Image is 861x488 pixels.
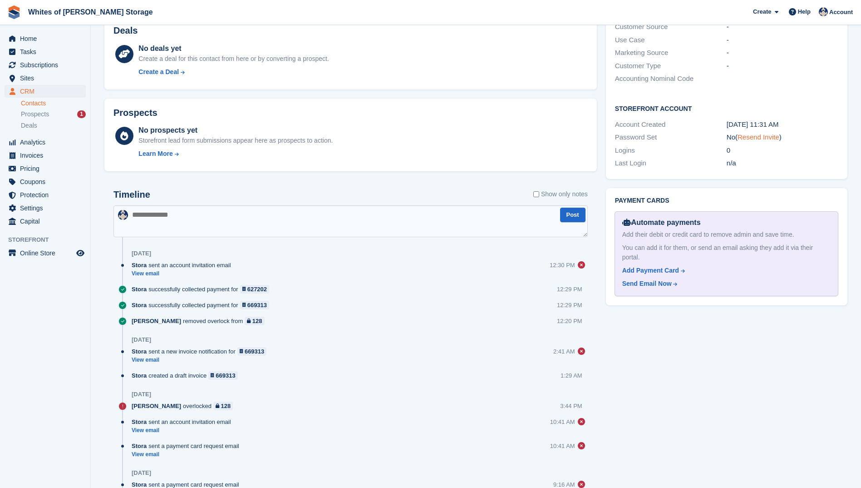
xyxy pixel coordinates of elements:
[247,301,267,309] div: 669313
[5,162,86,175] a: menu
[138,149,172,159] div: Learn More
[561,371,582,380] div: 1:29 AM
[5,136,86,149] a: menu
[113,25,138,36] h2: Deals
[138,54,329,64] div: Create a deal for this contact from here or by converting a prospect.
[20,189,74,201] span: Protection
[208,371,238,380] a: 669313
[132,402,181,410] span: [PERSON_NAME]
[5,149,86,162] a: menu
[5,175,86,188] a: menu
[132,261,236,269] div: sent an account invitation email
[132,418,147,426] span: Stora
[132,442,244,450] div: sent a payment card request email
[138,67,329,77] a: Create a Deal
[622,230,831,239] div: Add their debit or credit card to remove admin and save time.
[240,285,270,294] a: 627202
[5,32,86,45] a: menu
[21,110,49,119] span: Prospects
[819,7,828,16] img: Wendy
[557,301,582,309] div: 12:29 PM
[132,301,147,309] span: Stora
[5,45,86,58] a: menu
[138,125,333,136] div: No prospects yet
[615,197,838,204] h2: Payment cards
[21,121,37,130] span: Deals
[20,85,74,98] span: CRM
[240,301,270,309] a: 669313
[247,285,267,294] div: 627202
[829,8,853,17] span: Account
[5,59,86,71] a: menu
[21,99,86,108] a: Contacts
[615,48,727,58] div: Marketing Source
[550,261,575,269] div: 12:30 PM
[20,215,74,228] span: Capital
[132,285,147,294] span: Stora
[615,132,727,143] div: Password Set
[245,347,264,356] div: 669313
[615,145,727,156] div: Logins
[5,202,86,214] a: menu
[615,61,727,71] div: Customer Type
[615,104,838,113] h2: Storefront Account
[20,45,74,58] span: Tasks
[132,442,147,450] span: Stora
[20,247,74,259] span: Online Store
[20,72,74,85] span: Sites
[622,266,827,275] a: Add Payment Card
[615,120,727,130] div: Account Created
[622,279,672,289] div: Send Email Now
[20,202,74,214] span: Settings
[550,442,575,450] div: 10:41 AM
[132,356,271,364] a: View email
[735,133,782,141] span: ( )
[5,72,86,85] a: menu
[132,347,147,356] span: Stora
[25,5,157,20] a: Whites of [PERSON_NAME] Storage
[132,336,151,344] div: [DATE]
[615,158,727,169] div: Last Login
[20,136,74,149] span: Analytics
[213,402,233,410] a: 128
[550,418,575,426] div: 10:41 AM
[533,189,588,199] label: Show only notes
[553,347,575,356] div: 2:41 AM
[132,317,269,325] div: removed overlock from
[132,347,271,356] div: sent a new invoice notification for
[138,136,333,145] div: Storefront lead form submissions appear here as prospects to action.
[727,48,838,58] div: -
[5,189,86,201] a: menu
[132,391,151,398] div: [DATE]
[132,301,274,309] div: successfully collected payment for
[132,371,147,380] span: Stora
[138,43,329,54] div: No deals yet
[132,418,236,426] div: sent an account invitation email
[7,5,21,19] img: stora-icon-8386f47178a22dfd0bd8f6a31ec36ba5ce8667c1dd55bd0f319d3a0aa187defe.svg
[252,317,262,325] div: 128
[132,317,181,325] span: [PERSON_NAME]
[245,317,264,325] a: 128
[113,189,150,200] h2: Timeline
[727,22,838,32] div: -
[20,175,74,188] span: Coupons
[622,217,831,228] div: Automate payments
[132,270,236,278] a: View email
[727,145,838,156] div: 0
[132,402,237,410] div: overlocked
[560,208,585,223] button: Post
[21,121,86,130] a: Deals
[727,132,838,143] div: No
[533,189,539,199] input: Show only notes
[8,235,90,244] span: Storefront
[727,158,838,169] div: n/a
[727,35,838,45] div: -
[560,402,582,410] div: 3:44 PM
[237,347,267,356] a: 669313
[5,215,86,228] a: menu
[132,261,147,269] span: Stora
[118,210,128,220] img: Wendy
[5,85,86,98] a: menu
[727,61,838,71] div: -
[132,451,244,458] a: View email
